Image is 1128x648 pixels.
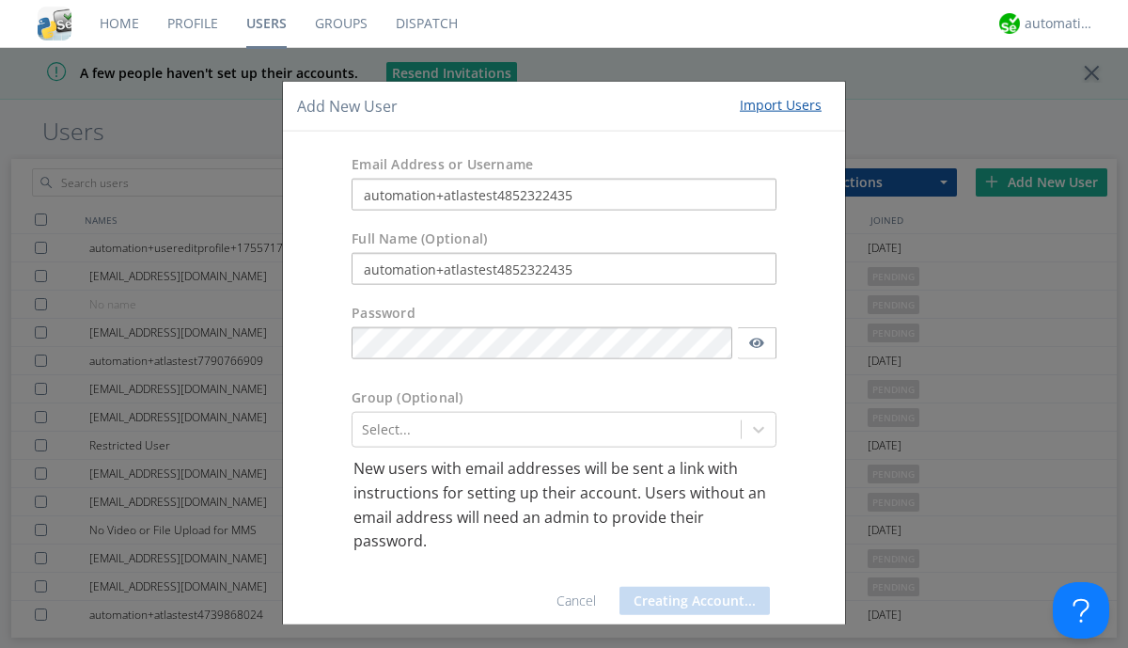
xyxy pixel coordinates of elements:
[352,253,776,285] input: Julie Appleseed
[999,13,1020,34] img: d2d01cd9b4174d08988066c6d424eccd
[1025,14,1095,33] div: automation+atlas
[352,229,487,248] label: Full Name (Optional)
[297,95,398,117] h4: Add New User
[38,7,71,40] img: cddb5a64eb264b2086981ab96f4c1ba7
[556,591,596,608] a: Cancel
[740,95,822,114] div: Import Users
[352,388,462,407] label: Group (Optional)
[352,304,415,323] label: Password
[353,457,775,553] p: New users with email addresses will be sent a link with instructions for setting up their account...
[619,586,770,614] button: Creating Account...
[352,179,776,211] input: e.g. email@address.com, Housekeeping1
[352,155,533,174] label: Email Address or Username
